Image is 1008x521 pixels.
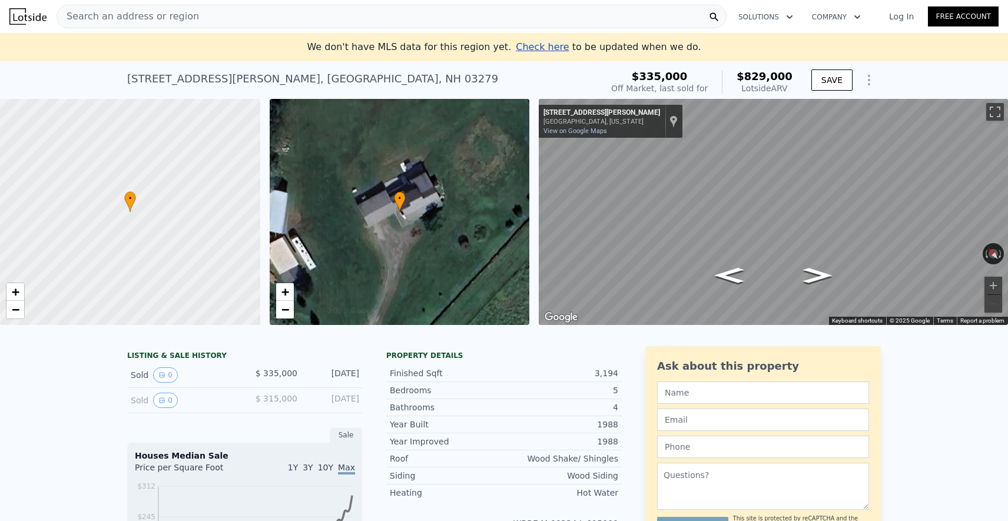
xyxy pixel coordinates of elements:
a: Zoom in [276,283,294,301]
span: 1Y [288,463,298,472]
span: • [394,193,406,204]
div: 5 [504,384,618,396]
div: 1988 [504,436,618,447]
span: © 2025 Google [890,317,930,324]
div: Siding [390,470,504,482]
a: Open this area in Google Maps (opens a new window) [542,310,581,325]
div: 4 [504,401,618,413]
span: − [12,302,19,317]
div: Street View [539,99,1008,325]
div: Wood Siding [504,470,618,482]
button: View historical data [153,393,178,408]
div: Heating [390,487,504,499]
button: Zoom out [984,295,1002,313]
div: Sold [131,367,236,383]
div: Bathrooms [390,401,504,413]
a: Zoom out [6,301,24,318]
div: [DATE] [307,367,359,383]
button: Reset the view [983,243,1004,264]
tspan: $312 [137,482,155,490]
div: Property details [386,351,622,360]
span: Check here [516,41,569,52]
div: Price per Square Foot [135,462,245,480]
div: Wood Shake/ Shingles [504,453,618,464]
button: View historical data [153,367,178,383]
a: Show location on map [669,115,678,128]
div: Sale [330,427,363,443]
div: Lotside ARV [737,82,793,94]
a: Zoom out [276,301,294,318]
span: $829,000 [737,70,793,82]
input: Name [657,381,869,404]
div: [STREET_ADDRESS][PERSON_NAME] , [GEOGRAPHIC_DATA] , NH 03279 [127,71,498,87]
div: [STREET_ADDRESS][PERSON_NAME] [543,108,660,118]
span: 3Y [303,463,313,472]
a: Zoom in [6,283,24,301]
div: • [394,191,406,212]
button: Zoom in [984,277,1002,294]
div: 1988 [504,419,618,430]
span: 10Y [318,463,333,472]
button: Rotate clockwise [998,243,1004,264]
button: Keyboard shortcuts [832,317,883,325]
a: View on Google Maps [543,127,607,135]
span: Max [338,463,355,474]
path: Go Northwest, Lake Tarleton Rd [703,264,756,287]
div: Hot Water [504,487,618,499]
a: Terms [937,317,953,324]
div: We don't have MLS data for this region yet. [307,40,701,54]
span: $ 335,000 [256,369,297,378]
input: Phone [657,436,869,458]
span: • [124,193,136,204]
div: Year Improved [390,436,504,447]
div: Finished Sqft [390,367,504,379]
div: Map [539,99,1008,325]
button: SAVE [811,69,853,91]
a: Log In [875,11,928,22]
div: Ask about this property [657,358,869,374]
span: + [281,284,289,299]
div: Roof [390,453,504,464]
span: − [281,302,289,317]
tspan: $245 [137,513,155,521]
span: Search an address or region [57,9,199,24]
button: Rotate counterclockwise [983,243,989,264]
div: Bedrooms [390,384,504,396]
div: Off Market, last sold for [611,82,708,94]
span: + [12,284,19,299]
button: Show Options [857,68,881,92]
div: Year Built [390,419,504,430]
div: • [124,191,136,212]
div: [GEOGRAPHIC_DATA], [US_STATE] [543,118,660,125]
img: Lotside [9,8,47,25]
a: Report a problem [960,317,1004,324]
a: Free Account [928,6,999,26]
input: Email [657,409,869,431]
span: $335,000 [632,70,688,82]
button: Toggle fullscreen view [986,103,1004,121]
div: Sold [131,393,236,408]
div: Houses Median Sale [135,450,355,462]
div: [DATE] [307,393,359,408]
span: $ 315,000 [256,394,297,403]
button: Solutions [729,6,803,28]
div: 3,194 [504,367,618,379]
div: LISTING & SALE HISTORY [127,351,363,363]
path: Go Southeast, Lake Tarleton Rd [791,264,844,287]
img: Google [542,310,581,325]
div: to be updated when we do. [516,40,701,54]
button: Company [803,6,870,28]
